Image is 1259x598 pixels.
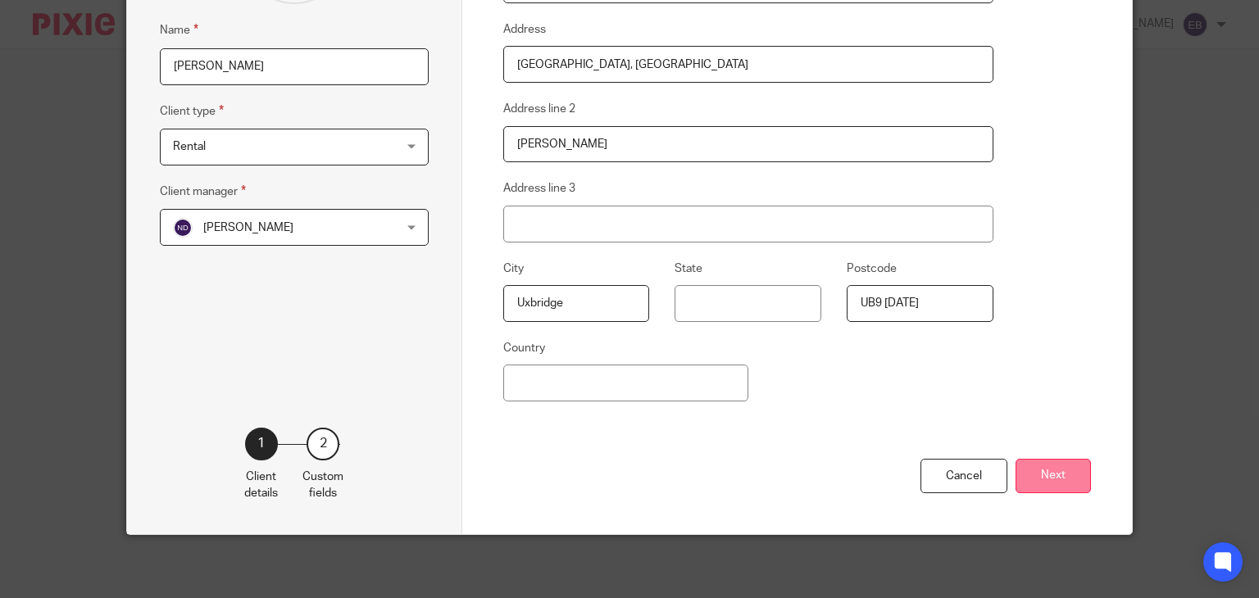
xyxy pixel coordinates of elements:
p: Custom fields [302,469,343,502]
div: 1 [245,428,278,460]
label: Name [160,20,198,39]
div: 2 [307,428,339,460]
label: Client type [160,102,224,120]
div: Cancel [920,459,1007,494]
span: [PERSON_NAME] [203,222,293,233]
label: City [503,260,524,277]
label: Address line 2 [503,101,575,117]
label: Address line 3 [503,180,575,197]
label: State [675,260,702,277]
p: Client details [244,469,278,502]
label: Postcode [847,260,897,277]
span: Rental [173,141,206,152]
img: svg%3E [173,218,193,238]
label: Client manager [160,182,246,201]
label: Address [503,21,546,38]
label: Country [503,340,545,356]
button: Next [1016,459,1091,494]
